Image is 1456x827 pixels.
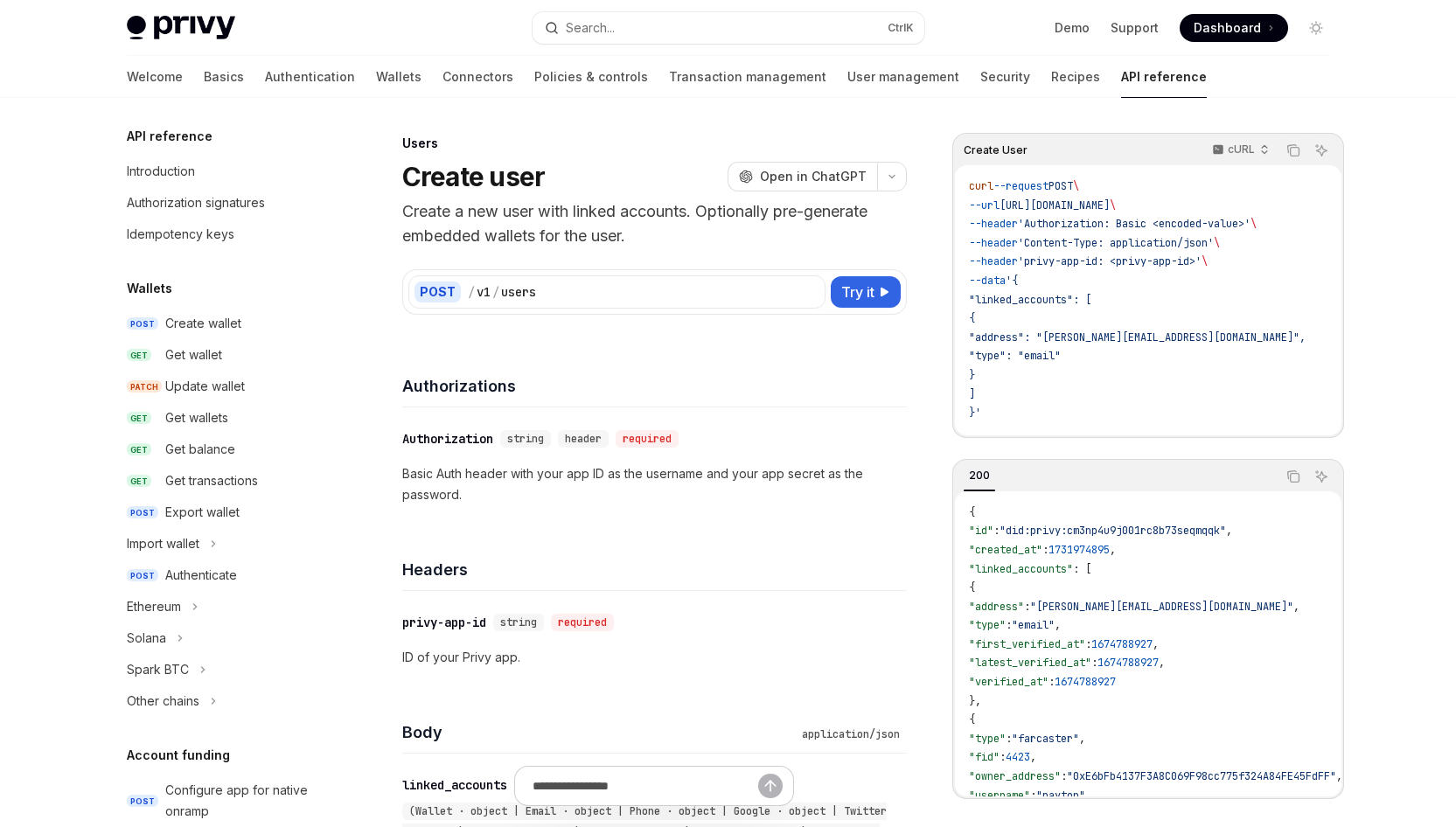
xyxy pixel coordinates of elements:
button: Open in ChatGPT [728,162,877,191]
a: POSTCreate wallet [113,308,337,339]
span: --header [969,236,1018,250]
p: Create a new user with linked accounts. Optionally pre-generate embedded wallets for the user. [402,199,907,248]
span: , [1110,543,1116,557]
h5: Account funding [127,745,230,766]
span: , [1030,750,1036,764]
span: '{ [1006,274,1018,288]
span: , [1159,656,1165,670]
div: POST [415,281,461,302]
span: Open in ChatGPT [760,168,867,185]
span: "address": "[PERSON_NAME][EMAIL_ADDRESS][DOMAIN_NAME]", [969,330,1306,344]
span: "type" [969,618,1006,632]
button: Ask AI [1310,139,1333,162]
span: : [1085,637,1091,651]
span: GET [127,475,151,488]
span: } [969,368,975,382]
span: POST [127,506,158,519]
span: 'Authorization: Basic <encoded-value>' [1018,217,1250,231]
a: API reference [1121,56,1207,98]
div: Get balance [165,439,235,460]
div: Export wallet [165,502,240,523]
a: User management [847,56,959,98]
a: Idempotency keys [113,219,337,250]
img: light logo [127,16,235,40]
span: \ [1250,217,1257,231]
span: --header [969,217,1018,231]
span: : [1006,732,1012,746]
span: Ctrl K [888,21,914,35]
span: GET [127,443,151,456]
span: , [1226,524,1232,538]
div: Configure app for native onramp [165,780,326,822]
span: --header [969,254,1018,268]
a: Wallets [376,56,421,98]
span: "0xE6bFb4137F3A8C069F98cc775f324A84FE45FdFF" [1067,769,1336,783]
div: / [468,283,475,301]
span: "linked_accounts": [ [969,293,1091,307]
button: Open search [533,12,924,44]
div: Create wallet [165,313,241,334]
span: --request [993,179,1048,193]
button: Ask AI [1310,465,1333,488]
div: Get wallets [165,407,228,428]
span: 4423 [1006,750,1030,764]
a: PATCHUpdate wallet [113,371,337,402]
span: "first_verified_at" [969,637,1085,651]
a: Support [1111,19,1159,37]
div: Authorization signatures [127,192,265,213]
span: { [969,580,975,594]
h1: Create user [402,161,546,192]
span: "did:privy:cm3np4u9j001rc8b73seqmqqk" [1000,524,1226,538]
div: Other chains [127,691,199,712]
a: Transaction management [669,56,826,98]
span: \ [1073,179,1079,193]
button: Try it [831,276,901,308]
span: string [507,432,544,446]
span: { [969,712,975,726]
button: Toggle Solana section [113,622,337,654]
span: "farcaster" [1012,732,1079,746]
span: "username" [969,789,1030,803]
span: "id" [969,524,993,538]
button: Send message [758,774,783,798]
div: Idempotency keys [127,224,234,245]
span: : [ [1073,562,1091,576]
span: \ [1202,254,1208,268]
div: Get transactions [165,470,258,491]
div: Users [402,135,907,152]
span: "fid" [969,750,1000,764]
span: : [1024,600,1030,614]
span: "type" [969,732,1006,746]
span: --url [969,198,1000,212]
span: "verified_at" [969,675,1048,689]
span: Create User [964,143,1028,157]
span: 1731974895 [1048,543,1110,557]
a: Recipes [1051,56,1100,98]
span: "[PERSON_NAME][EMAIL_ADDRESS][DOMAIN_NAME]" [1030,600,1293,614]
a: POSTConfigure app for native onramp [113,775,337,827]
span: [URL][DOMAIN_NAME] [1000,198,1110,212]
span: 1674788927 [1055,675,1116,689]
span: POST [127,569,158,582]
div: Authorization [402,430,493,448]
span: : [1006,618,1012,632]
div: Update wallet [165,376,245,397]
a: POSTExport wallet [113,497,337,528]
div: 200 [964,465,995,486]
span: }' [969,406,981,420]
span: 'privy-app-id: <privy-app-id>' [1018,254,1202,268]
div: Search... [566,17,615,38]
span: "email" [1012,618,1055,632]
span: GET [127,349,151,362]
div: Authenticate [165,565,237,586]
span: : [1061,769,1067,783]
span: \ [1110,198,1116,212]
span: "type": "email" [969,349,1061,363]
a: Demo [1055,19,1090,37]
button: Toggle Ethereum section [113,591,337,622]
div: application/json [795,726,907,743]
span: POST [1048,179,1073,193]
span: : [1091,656,1097,670]
span: Dashboard [1194,19,1261,37]
span: : [993,524,1000,538]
